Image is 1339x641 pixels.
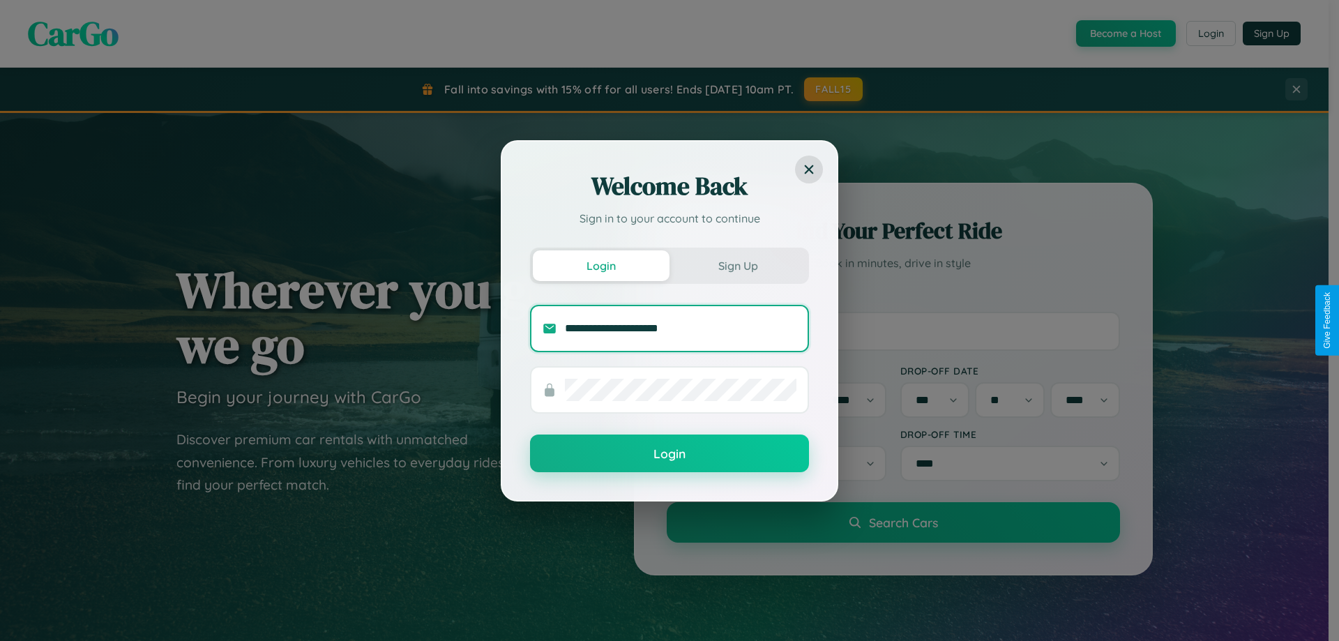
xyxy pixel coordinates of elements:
[530,435,809,472] button: Login
[530,169,809,203] h2: Welcome Back
[1322,292,1332,349] div: Give Feedback
[669,250,806,281] button: Sign Up
[530,210,809,227] p: Sign in to your account to continue
[533,250,669,281] button: Login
